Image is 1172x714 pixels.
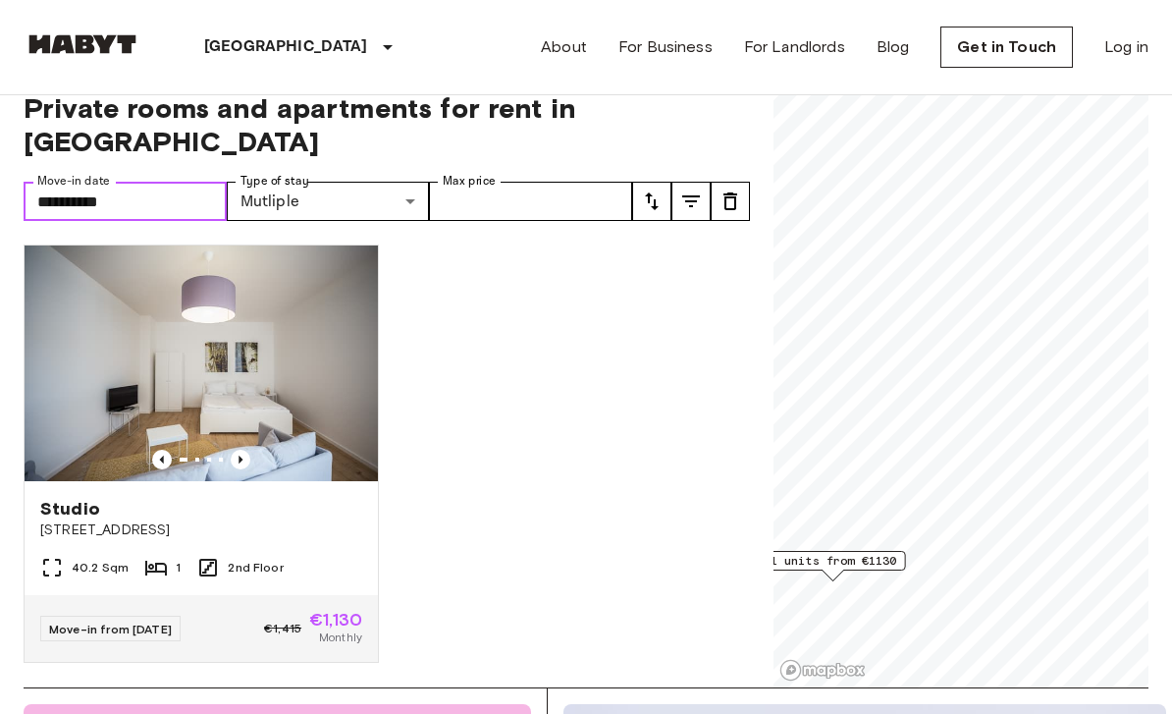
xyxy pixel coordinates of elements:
[877,35,910,59] a: Blog
[25,246,378,481] img: Marketing picture of unit DE-01-089-003-01H
[24,34,141,54] img: Habyt
[37,173,110,190] label: Move-in date
[940,27,1073,68] a: Get in Touch
[152,450,172,469] button: Previous image
[632,182,671,221] button: tune
[309,611,362,629] span: €1,130
[49,622,172,636] span: Move-in from [DATE]
[40,497,100,521] span: Studio
[618,35,713,59] a: For Business
[671,182,711,221] button: tune
[24,91,750,158] span: Private rooms and apartments for rent in [GEOGRAPHIC_DATA]
[779,659,866,682] a: Mapbox logo
[541,35,587,59] a: About
[176,559,181,577] span: 1
[711,182,750,221] button: tune
[443,173,496,190] label: Max price
[24,245,379,663] a: Marketing picture of unit DE-01-089-003-01HPrevious imagePrevious imageStudio[STREET_ADDRESS]40.2...
[72,559,129,577] span: 40.2 Sqm
[762,551,906,581] div: Map marker
[1104,35,1148,59] a: Log in
[264,620,301,637] span: €1,415
[744,35,845,59] a: For Landlords
[231,450,250,469] button: Previous image
[319,629,362,646] span: Monthly
[227,182,430,221] div: Mutliple
[40,521,362,540] span: [STREET_ADDRESS]
[228,559,283,577] span: 2nd Floor
[771,552,897,570] span: 1 units from €1130
[24,182,227,221] input: Choose date, selected date is 1 Oct 2025
[204,35,368,59] p: [GEOGRAPHIC_DATA]
[240,173,309,190] label: Type of stay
